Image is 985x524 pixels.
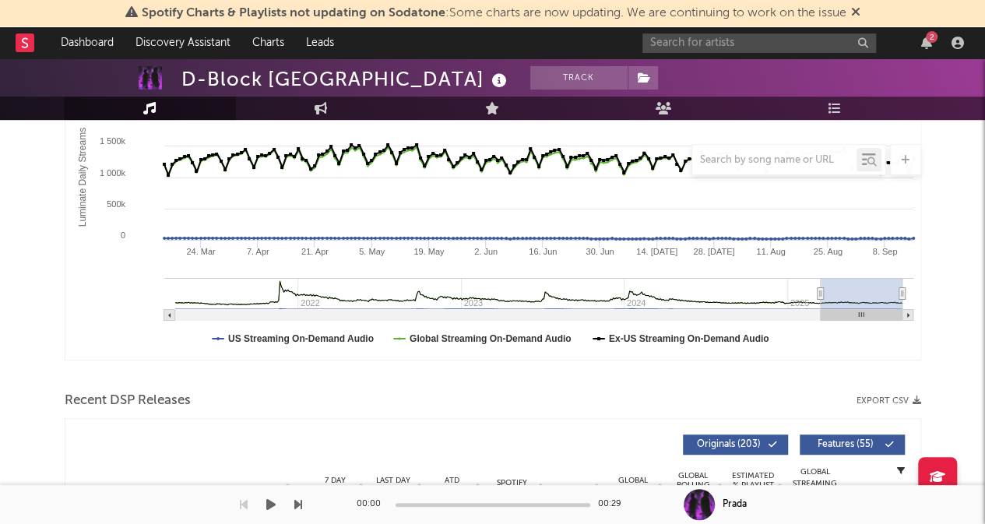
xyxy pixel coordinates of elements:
button: Track [530,66,628,90]
text: 25. Aug [813,247,842,256]
span: Estimated % Playlist Streams Last Day [732,471,775,508]
text: 8. Sep [872,247,897,256]
div: 00:00 [357,495,388,514]
text: 24. Mar [186,247,216,256]
span: Global ATD Audio Streams [612,476,655,504]
button: Originals(203) [683,434,788,455]
button: Features(55) [800,434,905,455]
text: 7. Apr [246,247,269,256]
a: Leads [295,27,345,58]
span: 7 Day Spotify Plays [315,476,356,504]
svg: Luminate Daily Consumption [65,48,921,360]
text: 21. Apr [301,247,329,256]
div: 2 [926,31,938,43]
span: Features ( 55 ) [810,440,881,449]
text: Ex-US Streaming On-Demand Audio [608,333,769,344]
span: Global Rolling 7D Audio Streams [672,471,715,508]
a: Charts [241,27,295,58]
text: 16. Jun [529,247,557,256]
span: ATD Spotify Plays [431,476,473,504]
text: 500k [107,199,125,209]
text: 14. [DATE] [636,247,677,256]
text: 2. Jun [474,247,498,256]
text: 19. May [413,247,445,256]
text: Global Streaming On-Demand Audio [409,333,571,344]
text: 30. Jun [586,247,614,256]
div: Prada [723,498,747,512]
text: 28. [DATE] [693,247,734,256]
span: Spotify Charts & Playlists not updating on Sodatone [142,7,445,19]
text: 11. Aug [756,247,785,256]
div: Global Streaming Trend (Last 60D) [792,466,839,513]
input: Search by song name or URL [692,154,857,167]
span: : Some charts are now updating. We are continuing to work on the issue [142,7,846,19]
div: Name [112,484,214,495]
text: Luminate Daily Streams [77,128,88,227]
text: 5. May [359,247,385,256]
div: D-Block [GEOGRAPHIC_DATA] [181,66,511,92]
button: 2 [921,37,932,49]
button: Export CSV [857,396,921,406]
span: Last Day Spotify Plays [373,476,414,504]
a: Dashboard [50,27,125,58]
span: Recent DSP Releases [65,392,191,410]
text: 0 [120,230,125,240]
div: 00:29 [598,495,629,514]
a: Discovery Assistant [125,27,241,58]
span: Spotify Popularity [489,477,535,501]
text: 1 500k [99,136,125,146]
input: Search for artists [642,33,876,53]
text: US Streaming On-Demand Audio [228,333,374,344]
span: Dismiss [851,7,860,19]
span: Originals ( 203 ) [693,440,765,449]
